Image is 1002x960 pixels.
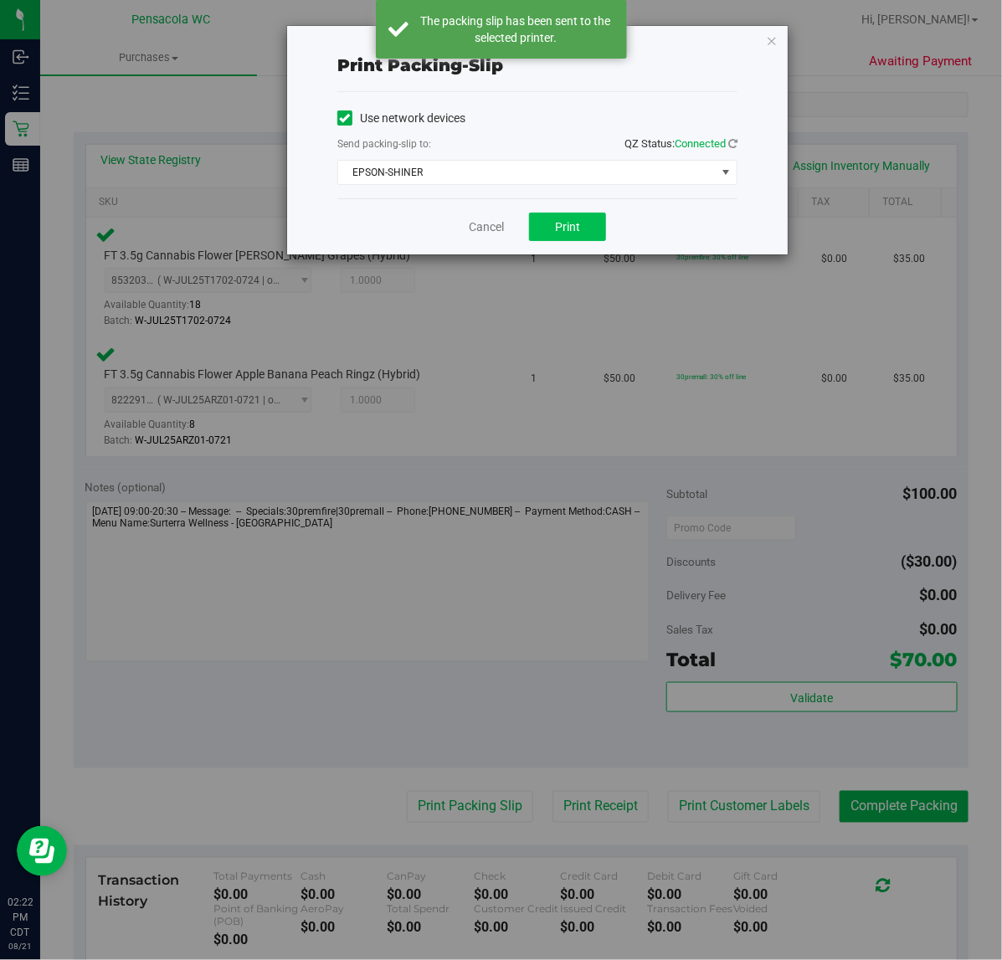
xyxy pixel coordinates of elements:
[675,137,726,150] span: Connected
[555,220,580,234] span: Print
[337,110,465,127] label: Use network devices
[624,137,737,150] span: QZ Status:
[716,161,737,184] span: select
[17,826,67,876] iframe: Resource center
[337,136,431,151] label: Send packing-slip to:
[337,55,503,75] span: Print packing-slip
[338,161,716,184] span: EPSON-SHINER
[469,218,504,236] a: Cancel
[529,213,606,241] button: Print
[418,13,614,46] div: The packing slip has been sent to the selected printer.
